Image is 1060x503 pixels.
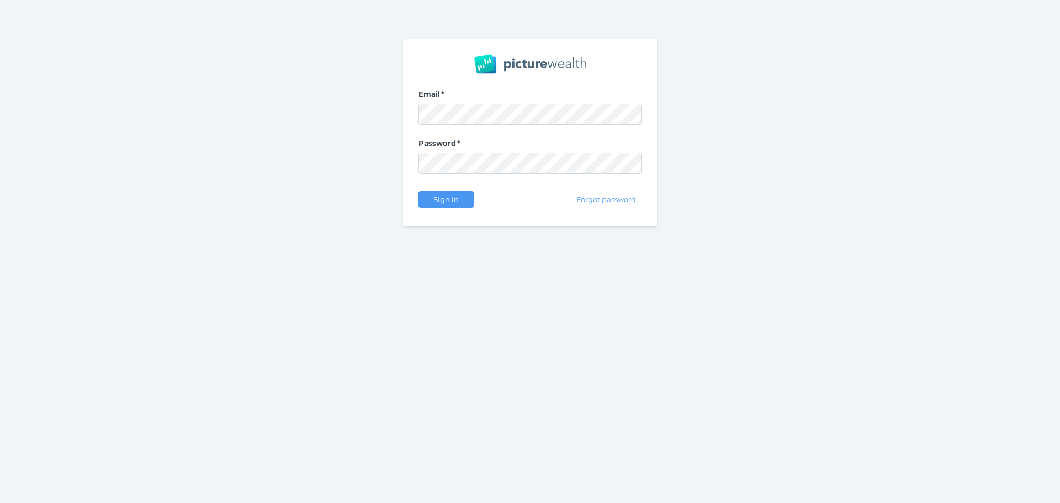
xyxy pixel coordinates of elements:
span: Sign in [428,195,463,204]
span: Forgot password [572,195,641,204]
button: Sign in [418,191,474,208]
img: PW [474,54,586,74]
button: Forgot password [571,191,642,208]
label: Email [418,89,642,104]
label: Password [418,139,642,153]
